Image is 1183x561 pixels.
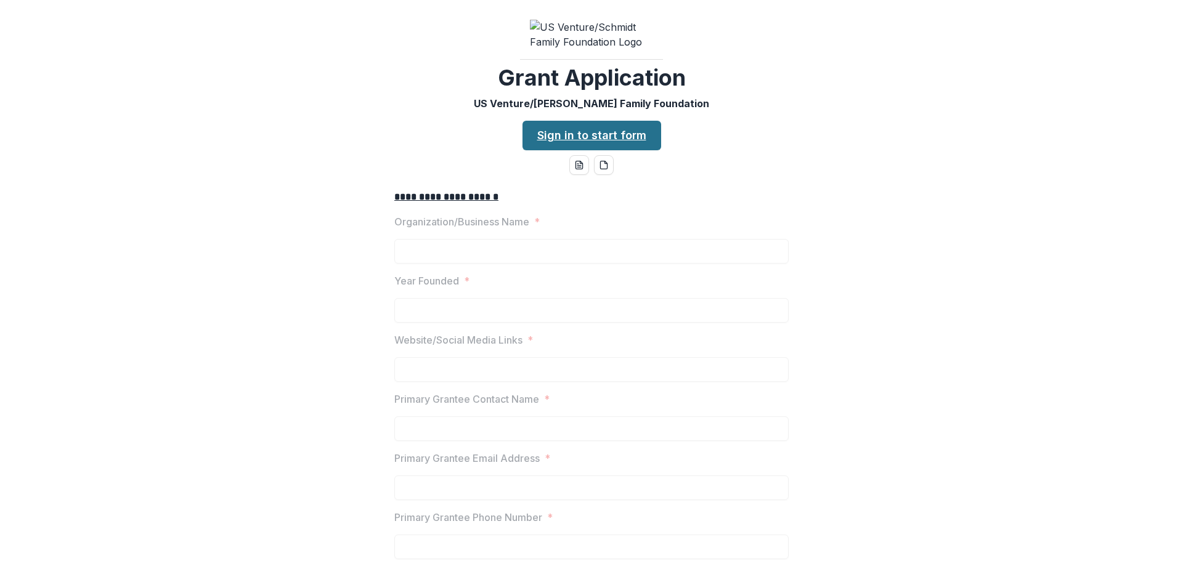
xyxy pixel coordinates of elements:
[474,96,709,111] p: US Venture/[PERSON_NAME] Family Foundation
[394,451,540,466] p: Primary Grantee Email Address
[394,333,522,347] p: Website/Social Media Links
[594,155,614,175] button: pdf-download
[394,392,539,406] p: Primary Grantee Contact Name
[498,65,686,91] h2: Grant Application
[394,510,542,525] p: Primary Grantee Phone Number
[569,155,589,175] button: word-download
[394,273,459,288] p: Year Founded
[394,214,529,229] p: Organization/Business Name
[522,121,661,150] a: Sign in to start form
[530,20,653,49] img: US Venture/Schmidt Family Foundation Logo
